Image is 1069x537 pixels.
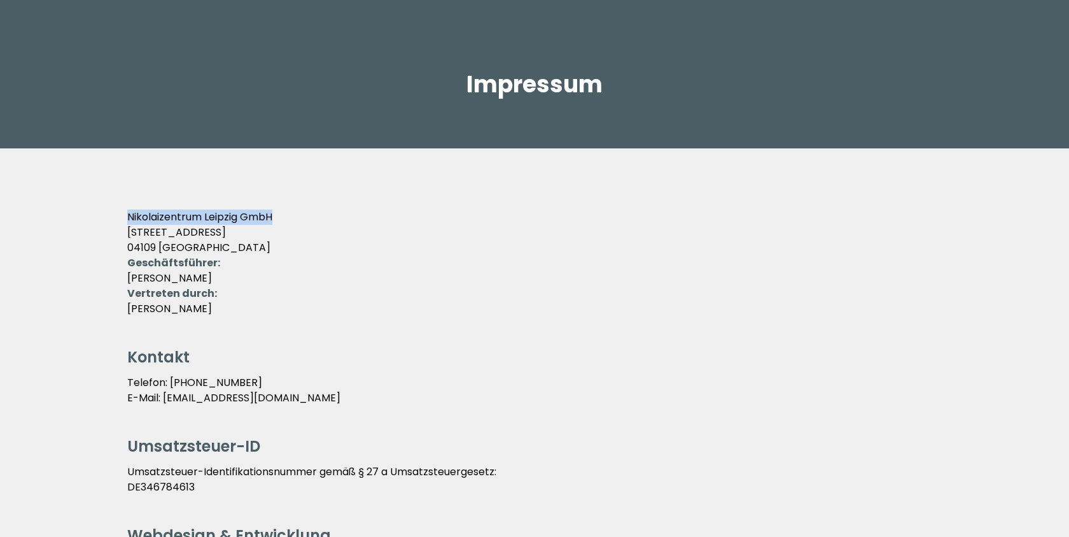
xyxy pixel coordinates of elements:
p: Umsatzsteuer-Identifikationsnummer gemäß § 27 a Umsatzsteuergesetz: DE346784613 [127,464,942,495]
h2: Kontakt [127,347,942,368]
p: Telefon: [PHONE_NUMBER] E-Mail: [EMAIL_ADDRESS][DOMAIN_NAME] [127,375,942,406]
p: [PERSON_NAME] [127,286,942,317]
strong: Geschäftsführer: [127,255,220,270]
p: [PERSON_NAME] [127,255,942,286]
h1: Impressum [127,72,942,97]
h2: Umsatzsteuer-ID [127,436,942,457]
strong: Vertreten durch: [127,286,217,301]
p: Nikolaizentrum Leipzig GmbH [STREET_ADDRESS] 04109 [GEOGRAPHIC_DATA] [127,210,942,255]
